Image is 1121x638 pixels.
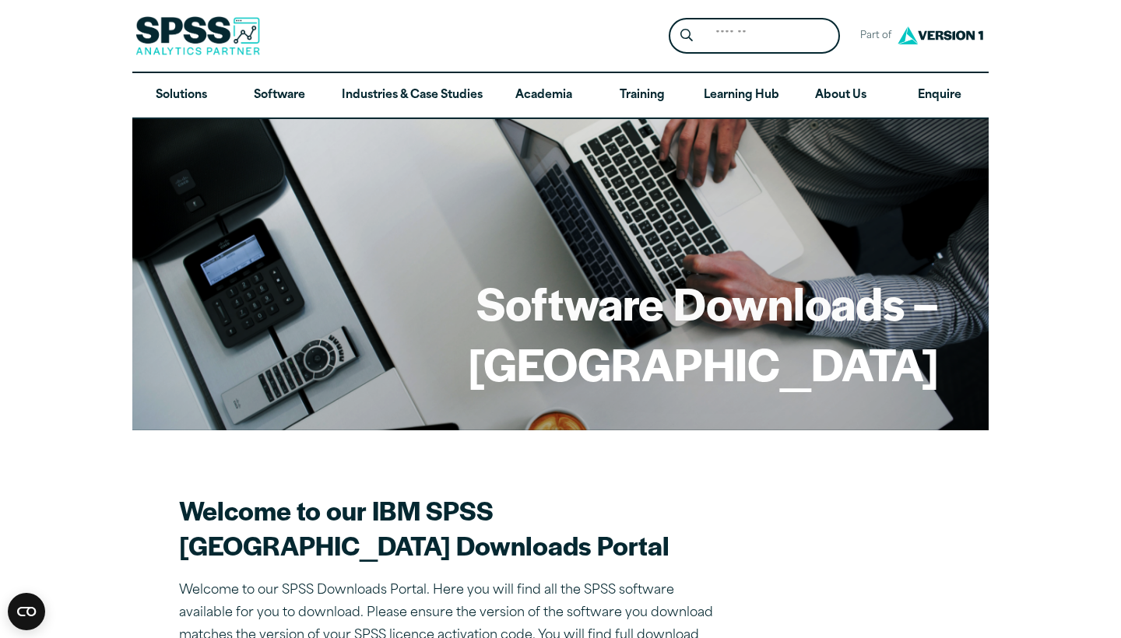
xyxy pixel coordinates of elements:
[852,25,894,47] span: Part of
[495,73,593,118] a: Academia
[669,18,840,54] form: Site Header Search Form
[593,73,691,118] a: Training
[179,493,724,563] h2: Welcome to our IBM SPSS [GEOGRAPHIC_DATA] Downloads Portal
[135,16,260,55] img: SPSS Analytics Partner
[673,22,701,51] button: Search magnifying glass icon
[132,73,989,118] nav: Desktop version of site main menu
[680,29,693,42] svg: Search magnifying glass icon
[329,73,495,118] a: Industries & Case Studies
[230,73,329,118] a: Software
[894,21,987,50] img: Version1 Logo
[182,272,939,393] h1: Software Downloads – [GEOGRAPHIC_DATA]
[8,593,45,630] button: Open CMP widget
[792,73,890,118] a: About Us
[132,73,230,118] a: Solutions
[691,73,792,118] a: Learning Hub
[891,73,989,118] a: Enquire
